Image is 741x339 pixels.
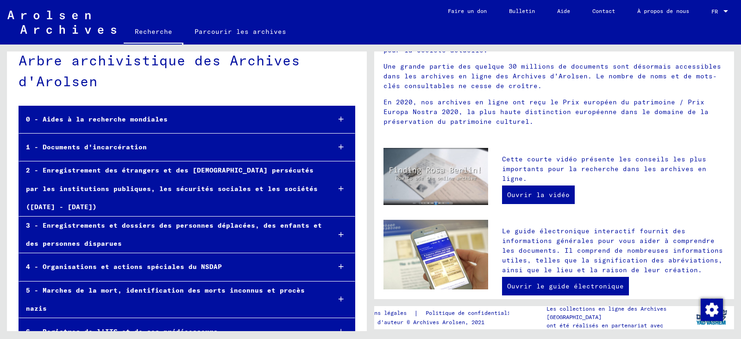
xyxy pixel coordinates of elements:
[414,309,418,317] font: |
[355,308,414,318] a: Mentions légales
[502,155,706,183] font: Cette courte vidéo présente les conseils les plus importants pour la recherche dans les archives ...
[135,27,172,36] font: Recherche
[183,20,297,43] a: Parcourir les archives
[383,220,488,290] img: eguide.jpg
[637,7,689,14] font: À propos de nous
[26,327,218,336] font: 6 - Registres de l'ITS et de ses prédécesseurs
[383,62,721,90] font: Une grande partie des quelque 30 millions de documents sont désormais accessibles dans les archiv...
[355,309,407,316] font: Mentions légales
[502,185,575,204] a: Ouvrir la vidéo
[26,221,322,248] font: 3 - Enregistrements et dossiers des personnes déplacées, des enfants et des personnes disparues
[418,308,528,318] a: Politique de confidentialité
[592,7,615,14] font: Contact
[26,115,168,123] font: 0 - Aides à la recherche mondiales
[26,143,147,151] font: 1 - Documents d'incarcération
[26,166,318,211] font: 2 - Enregistrement des étrangers et des [DEMOGRAPHIC_DATA] persécutés par les institutions publiq...
[507,191,570,199] font: Ouvrir la vidéo
[507,282,624,290] font: Ouvrir le guide électronique
[557,7,570,14] font: Aide
[355,319,484,326] font: Droits d'auteur © Archives Arolsen, 2021
[448,7,487,14] font: Faire un don
[383,148,488,205] img: video.jpg
[711,8,718,15] font: FR
[195,27,286,36] font: Parcourir les archives
[19,51,300,90] font: Arbre archivistique des Archives d'Arolsen
[383,98,709,126] font: En 2020, nos archives en ligne ont reçu le Prix européen du patrimoine / Prix Europa Nostra 2020,...
[426,309,517,316] font: Politique de confidentialité
[701,299,723,321] img: Modifier le consentement
[26,286,305,313] font: 5 - Marches de la mort, identification des morts inconnus et procès nazis
[502,277,629,295] a: Ouvrir le guide électronique
[26,262,222,271] font: 4 - Organisations et actions spéciales du NSDAP
[700,298,722,320] div: Modifier le consentement
[509,7,535,14] font: Bulletin
[546,322,663,329] font: ont été réalisés en partenariat avec
[7,11,116,34] img: Arolsen_neg.svg
[694,306,729,329] img: yv_logo.png
[124,20,183,45] a: Recherche
[502,227,723,274] font: Le guide électronique interactif fournit des informations générales pour vous aider à comprendre ...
